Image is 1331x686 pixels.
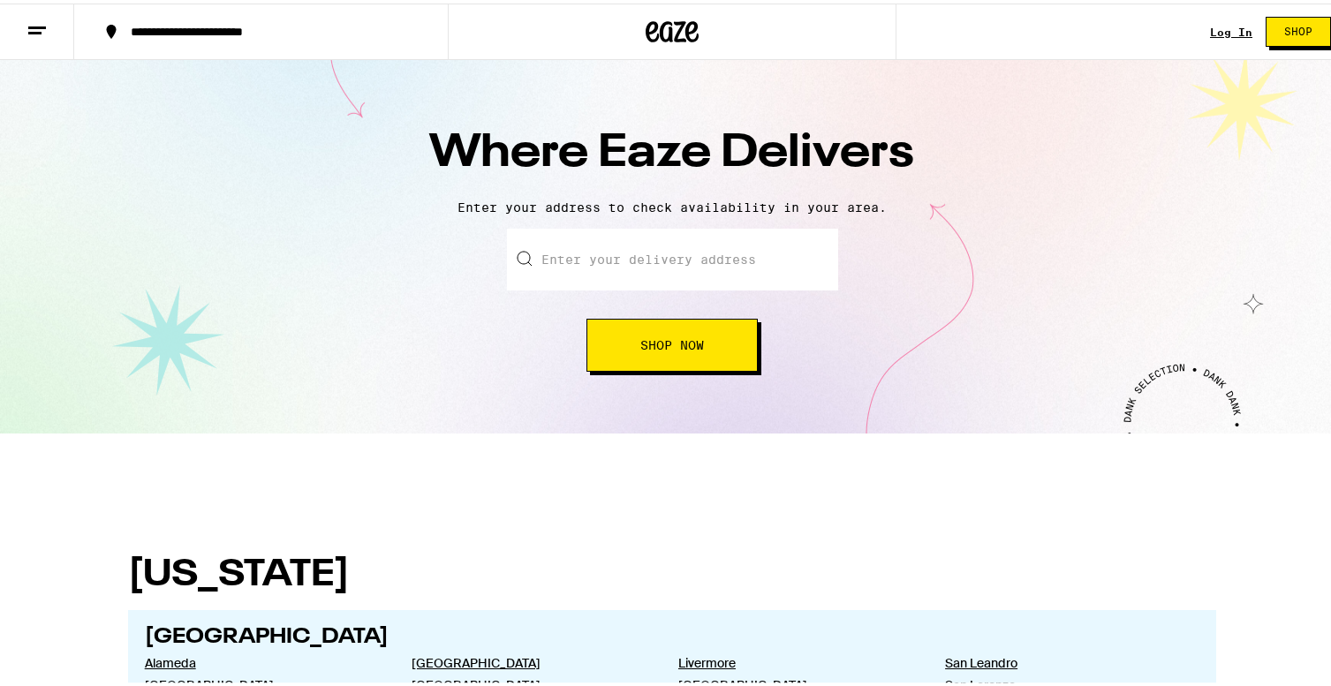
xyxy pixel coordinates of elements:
span: Shop Now [640,335,704,348]
span: Shop [1284,23,1312,34]
p: Enter your address to check availability in your area. [18,197,1327,211]
h1: [US_STATE] [128,554,1216,591]
span: Hi. Need any help? [11,12,127,26]
a: Alameda [145,652,383,667]
h1: Where Eaze Delivers [363,118,981,183]
a: Livermore [678,652,917,667]
h2: [GEOGRAPHIC_DATA] [145,623,1200,645]
a: [GEOGRAPHIC_DATA] [412,652,650,667]
button: Shop [1266,13,1331,43]
a: San Leandro [945,652,1184,667]
a: Log In [1210,23,1252,34]
input: Enter your delivery address [507,225,838,287]
button: Shop Now [586,315,758,368]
